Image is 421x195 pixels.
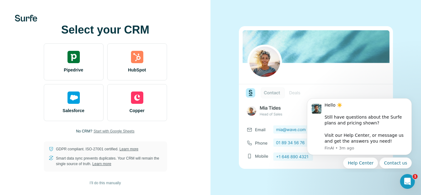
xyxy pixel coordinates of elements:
img: hubspot's logo [131,51,143,63]
img: none image [239,26,393,169]
span: I’ll do this manually [90,180,121,186]
span: Pipedrive [64,67,83,73]
p: No CRM? [76,128,92,134]
img: salesforce's logo [67,91,80,104]
h1: Select your CRM [44,24,167,36]
iframe: Intercom live chat [400,174,415,189]
span: 1 [413,174,418,179]
span: Salesforce [63,108,84,114]
img: pipedrive's logo [67,51,80,63]
button: Start with Google Sheets [93,128,134,134]
button: I’ll do this manually [85,178,125,188]
p: GDPR compliant. ISO-27001 certified. [56,146,138,152]
span: HubSpot [128,67,146,73]
span: Copper [129,108,145,114]
a: Learn more [120,147,138,151]
p: Smart data sync prevents duplicates. Your CRM will remain the single source of truth. [56,156,162,167]
iframe: Intercom notifications message [298,93,421,172]
img: copper's logo [131,91,143,104]
a: Learn more [92,162,111,166]
img: Surfe's logo [15,15,37,22]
